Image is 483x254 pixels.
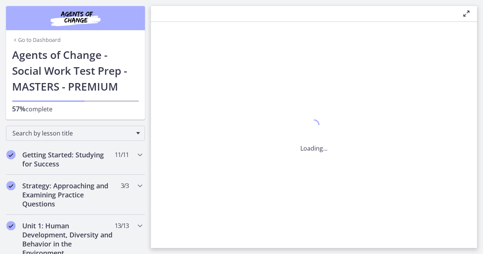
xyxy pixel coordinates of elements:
p: Loading... [300,144,328,153]
a: Go to Dashboard [12,36,61,44]
h2: Getting Started: Studying for Success [22,150,114,168]
div: Search by lesson title [6,126,145,141]
span: 3 / 3 [121,181,129,190]
i: Completed [6,181,15,190]
h2: Strategy: Approaching and Examining Practice Questions [22,181,114,208]
img: Agents of Change [30,9,121,27]
span: 13 / 13 [115,221,129,230]
h1: Agents of Change - Social Work Test Prep - MASTERS - PREMIUM [12,47,139,94]
span: 11 / 11 [115,150,129,159]
p: complete [12,104,139,114]
i: Completed [6,150,15,159]
span: Search by lesson title [12,129,132,137]
span: 57% [12,104,26,113]
i: Completed [6,221,15,230]
div: 1 [300,117,328,135]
